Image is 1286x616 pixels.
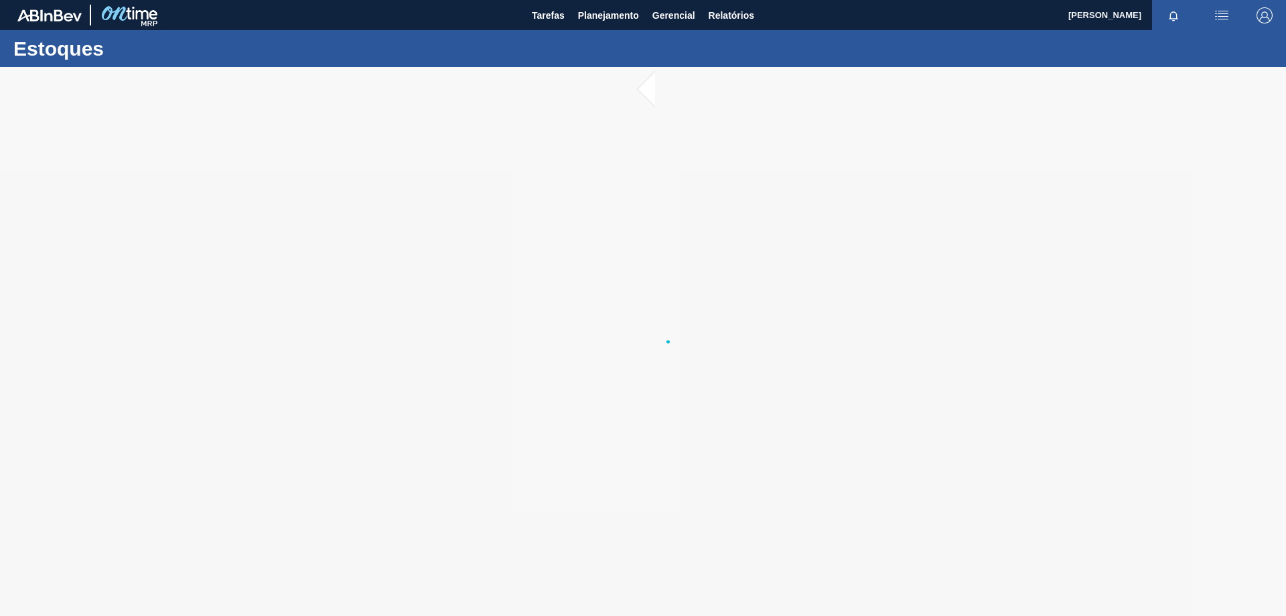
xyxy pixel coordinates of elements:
[17,9,82,21] img: TNhmsLtSVTkK8tSr43FrP2fwEKptu5GPRR3wAAAABJRU5ErkJggg==
[13,41,251,56] h1: Estoques
[652,7,695,23] span: Gerencial
[532,7,565,23] span: Tarefas
[1152,6,1195,25] button: Notificações
[709,7,754,23] span: Relatórios
[578,7,639,23] span: Planejamento
[1257,7,1273,23] img: Logout
[1214,7,1230,23] img: userActions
